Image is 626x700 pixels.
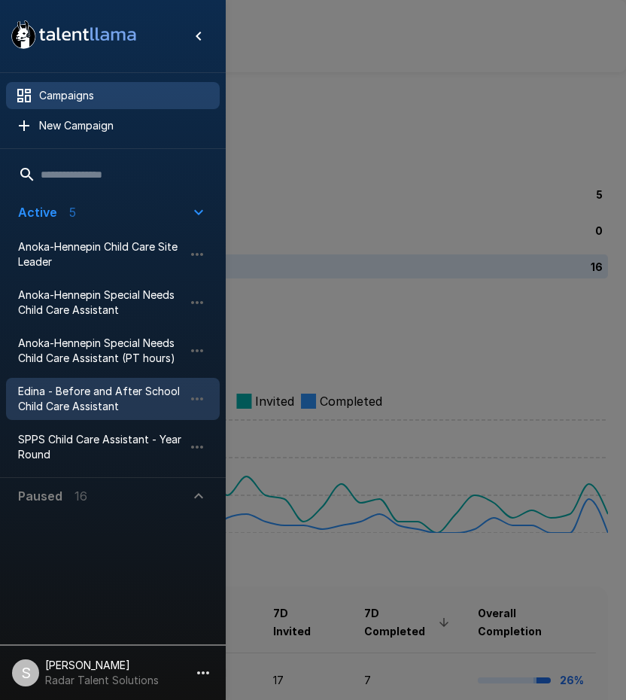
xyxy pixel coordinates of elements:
span: New Campaign [39,118,208,133]
div: Anoka-Hennepin Child Care Site Leader [6,233,220,275]
p: [PERSON_NAME] [45,658,159,673]
p: 16 [74,487,87,505]
span: Anoka-Hennepin Child Care Site Leader [18,239,184,269]
button: Active5 [6,194,220,230]
button: Paused16 [6,478,220,514]
div: Anoka-Hennepin Special Needs Child Care Assistant (PT hours) [6,330,220,372]
span: Anoka-Hennepin Special Needs Child Care Assistant (PT hours) [18,336,184,366]
div: New Campaign [6,112,220,139]
p: Radar Talent Solutions [45,673,159,688]
p: 5 [69,203,76,221]
div: Edina - Before and After School Child Care Assistant [6,378,220,420]
span: Campaigns [39,88,208,103]
p: Active [18,203,57,221]
div: Campaigns [6,82,220,109]
span: SPPS Child Care Assistant - Year Round [18,432,184,462]
button: Hide menu [184,21,214,51]
div: Anoka-Hennepin Special Needs Child Care Assistant [6,282,220,324]
span: Edina - Before and After School Child Care Assistant [18,384,184,414]
div: S [12,659,39,686]
p: Paused [18,487,62,505]
span: Anoka-Hennepin Special Needs Child Care Assistant [18,288,184,318]
div: SPPS Child Care Assistant - Year Round [6,426,220,468]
